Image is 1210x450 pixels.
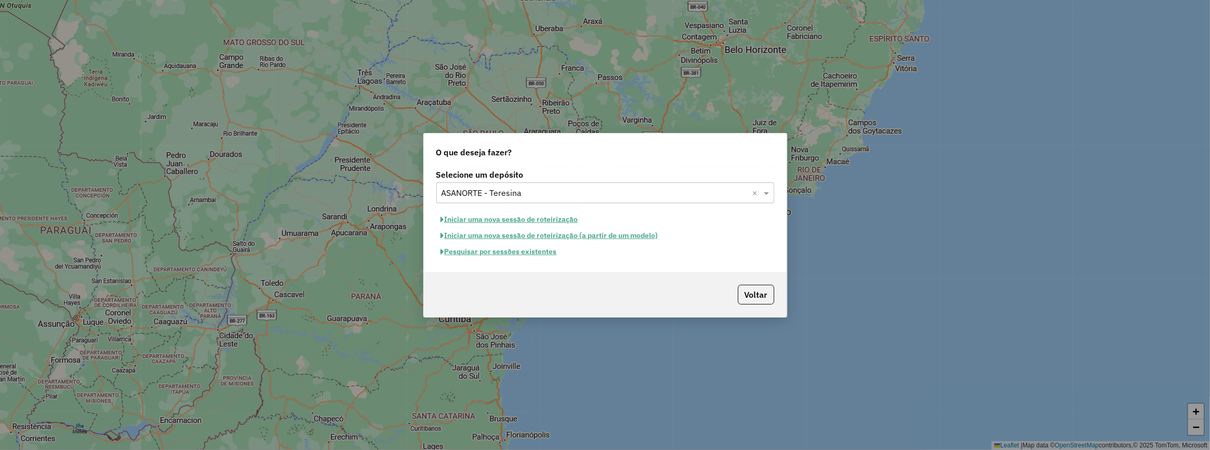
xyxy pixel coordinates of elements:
button: Pesquisar por sessões existentes [436,244,562,260]
button: Voltar [738,285,774,305]
span: O que deseja fazer? [436,146,512,158]
span: Clear all [752,187,761,199]
button: Iniciar uma nova sessão de roteirização (a partir de um modelo) [436,228,663,244]
button: Iniciar uma nova sessão de roteirização [436,211,583,228]
label: Selecione um depósito [436,168,774,181]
